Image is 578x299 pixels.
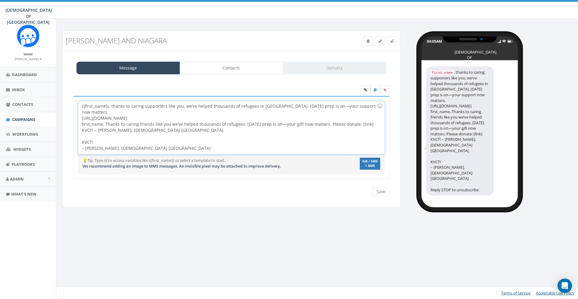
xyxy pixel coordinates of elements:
[362,159,378,163] span: 438 / 1600
[558,279,572,293] div: Open Intercom Messenger
[455,49,485,52] div: [DEMOGRAPHIC_DATA] OF [GEOGRAPHIC_DATA]
[12,162,35,167] span: Playbooks
[362,165,378,168] span: 1 MMS
[180,62,283,74] a: Contacts
[5,7,52,25] span: [DEMOGRAPHIC_DATA] OF [GEOGRAPHIC_DATA]
[66,37,312,45] h3: [PERSON_NAME] and niagara
[78,101,384,154] div: {{first_name}}, thanks to caring supporters like you, we’ve helped thousands of refugees in [GEOG...
[17,25,39,47] img: Rally_Corp_Icon.png
[380,85,390,94] span: Attach your media
[536,290,574,296] a: Acceptable Use Policy
[379,39,382,44] span: Edit Campaign
[12,131,38,137] span: Workflows
[13,146,31,152] span: Widgets
[10,176,24,182] span: Admin
[14,56,42,61] a: [PERSON_NAME]
[367,39,369,44] span: Delete Campaign
[390,39,394,44] span: Send Test Message
[12,72,37,77] span: Dashboard
[12,102,33,107] span: Contacts
[82,163,281,169] span: We recommend adding an image to MMS messages. An invisible pixel may be attached to improve deliv...
[11,191,36,197] span: What's New
[12,87,25,92] span: Inbox
[426,66,494,196] div: , thanks to caring supporters like you, we’ve helped thousands of refugees in [GEOGRAPHIC_DATA]. ...
[14,57,42,61] small: [PERSON_NAME]
[12,117,35,122] span: Campaigns
[430,70,454,76] code: first_name
[372,187,390,196] input: Save
[427,39,442,44] div: 04:05AM
[501,290,530,296] a: Terms of Service
[76,62,180,74] a: Message
[78,158,334,169] div: 💡Tip: Type {{ to access variables like {{first_name}} or select a template to start.
[370,85,380,94] label: Insert Template Text
[23,52,33,56] small: Name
